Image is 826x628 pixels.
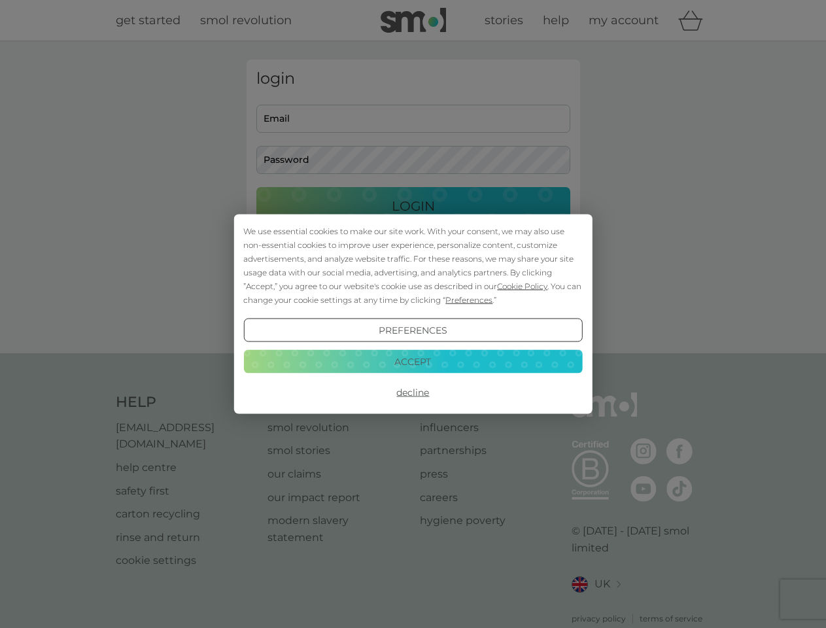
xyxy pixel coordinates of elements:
[243,224,582,307] div: We use essential cookies to make our site work. With your consent, we may also use non-essential ...
[445,295,492,305] span: Preferences
[233,215,592,414] div: Cookie Consent Prompt
[243,349,582,373] button: Accept
[497,281,547,291] span: Cookie Policy
[243,319,582,342] button: Preferences
[243,381,582,404] button: Decline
